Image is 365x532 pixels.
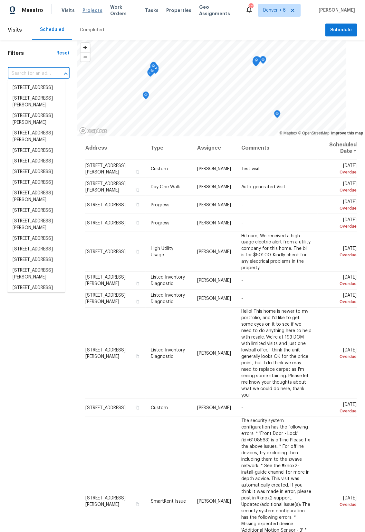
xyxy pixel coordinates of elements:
span: [STREET_ADDRESS] [85,406,126,410]
div: Overdue [323,187,357,193]
div: Reset [56,50,70,56]
span: [PERSON_NAME] [197,185,231,189]
button: Copy Address [135,169,140,175]
span: [STREET_ADDRESS] [85,203,126,207]
span: Listed Inventory Diagnostic [151,348,185,359]
span: [PERSON_NAME] [197,203,231,207]
div: Overdue [323,252,357,258]
div: Map marker [253,57,260,67]
button: Copy Address [135,187,140,193]
li: [STREET_ADDRESS] [7,205,65,216]
span: Zoom out [81,53,90,62]
span: Custom [151,167,168,171]
div: Map marker [149,67,156,77]
li: [STREET_ADDRESS][PERSON_NAME] [7,111,65,128]
span: Custom [151,406,168,410]
li: [STREET_ADDRESS][PERSON_NAME] [7,265,65,283]
div: Completed [80,27,104,33]
canvas: Map [77,40,346,136]
span: [STREET_ADDRESS][PERSON_NAME] [85,496,126,507]
input: Search for an address... [8,69,52,79]
span: [STREET_ADDRESS] [85,221,126,225]
span: [STREET_ADDRESS][PERSON_NAME] [85,275,126,286]
li: [STREET_ADDRESS] [7,167,65,177]
span: [DATE] [323,246,357,258]
span: Zoom in [81,43,90,52]
span: Progress [151,221,169,225]
span: [PERSON_NAME] [197,279,231,283]
span: Progress [151,203,169,207]
span: Listed Inventory Diagnostic [151,293,185,304]
span: Auto-generated Visit [241,185,286,189]
li: [STREET_ADDRESS][PERSON_NAME] [7,93,65,111]
a: Improve this map [331,131,363,135]
span: - [241,203,243,207]
span: [DATE] [323,182,357,193]
div: Overdue [323,408,357,415]
span: Listed Inventory Diagnostic [151,275,185,286]
button: Copy Address [135,501,140,507]
span: [STREET_ADDRESS][PERSON_NAME] [85,182,126,192]
th: Scheduled Date ↑ [318,136,357,160]
span: [DATE] [323,403,357,415]
span: SmartRent Issue [151,499,186,504]
span: Denver + 6 [264,7,286,14]
button: Copy Address [135,353,140,359]
button: Copy Address [135,299,140,305]
span: - [241,406,243,410]
li: [STREET_ADDRESS] [7,83,65,93]
th: Assignee [192,136,236,160]
span: [DATE] [323,348,357,360]
span: Geo Assignments [199,4,238,17]
span: [STREET_ADDRESS][PERSON_NAME] [85,293,126,304]
span: [PERSON_NAME] [197,297,231,301]
h1: Filters [8,50,56,56]
div: Map marker [143,92,149,102]
button: Copy Address [135,202,140,208]
span: Work Orders [110,4,137,17]
span: High Utility Usage [151,246,173,257]
div: Overdue [323,281,357,287]
li: [STREET_ADDRESS] [7,244,65,255]
li: [STREET_ADDRESS] [7,233,65,244]
span: - [241,279,243,283]
a: OpenStreetMap [298,131,330,135]
button: Copy Address [135,249,140,254]
span: [PERSON_NAME] [197,351,231,356]
span: [PERSON_NAME] [197,250,231,254]
th: Address [85,136,146,160]
span: [DATE] [323,200,357,212]
button: Copy Address [135,281,140,287]
a: Mapbox [280,131,297,135]
button: Copy Address [135,220,140,226]
span: Visits [8,23,22,37]
span: Day One Walk [151,185,180,189]
div: Overdue [323,299,357,305]
span: Properties [166,7,191,14]
span: [STREET_ADDRESS] [85,250,126,254]
span: Projects [82,7,102,14]
div: Map marker [147,69,154,79]
span: Tasks [145,8,158,13]
div: Map marker [274,110,281,120]
span: [DATE] [323,163,357,175]
div: Overdue [323,169,357,175]
div: Overdue [323,205,357,212]
span: - [241,297,243,301]
div: 270 [249,4,253,10]
span: Visits [62,7,75,14]
button: Schedule [325,24,357,37]
div: Map marker [149,67,155,77]
span: [DATE] [323,218,357,230]
li: [STREET_ADDRESS] [7,156,65,167]
button: Copy Address [135,405,140,411]
span: Maestro [22,7,43,14]
span: [STREET_ADDRESS][PERSON_NAME] [85,163,126,174]
span: Hello! This home is newer to my portfolio, and I'd like to get some eyes on it to see if we need ... [241,309,312,398]
button: Close [61,69,70,78]
span: [STREET_ADDRESS][PERSON_NAME] [85,348,126,359]
li: [STREET_ADDRESS][PERSON_NAME] [7,216,65,233]
div: Map marker [150,63,157,73]
div: Overdue [323,223,357,230]
span: [PERSON_NAME] [197,221,231,225]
